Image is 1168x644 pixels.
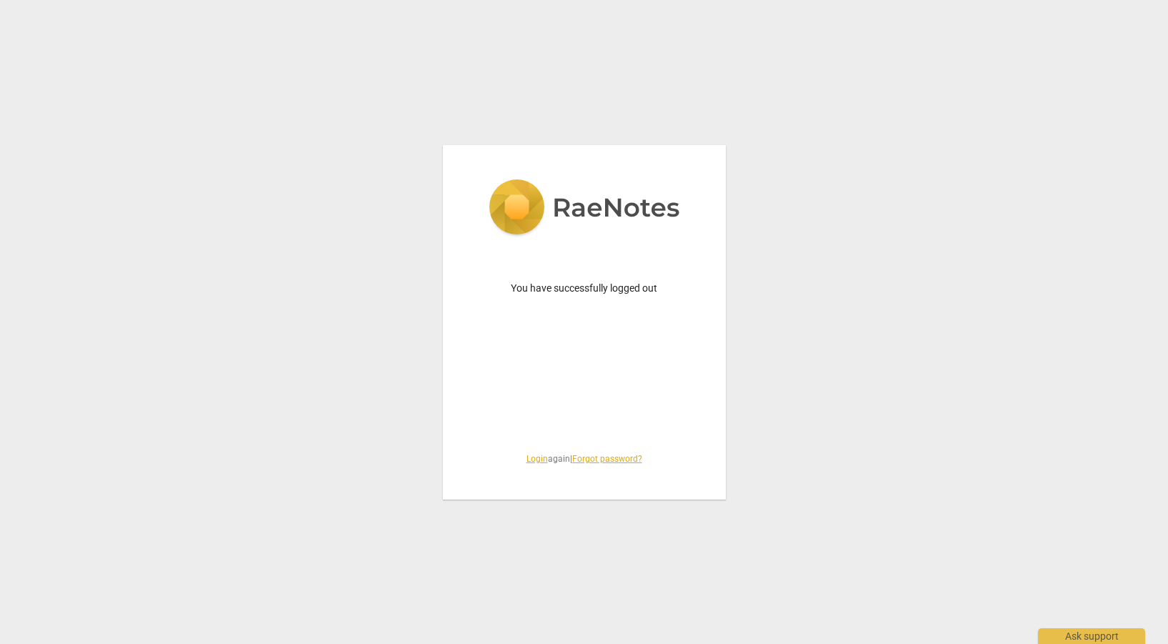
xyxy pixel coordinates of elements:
[572,454,642,464] a: Forgot password?
[477,281,692,296] p: You have successfully logged out
[1038,628,1145,644] div: Ask support
[489,179,680,238] img: 5ac2273c67554f335776073100b6d88f.svg
[526,454,548,464] a: Login
[477,453,692,465] span: again |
